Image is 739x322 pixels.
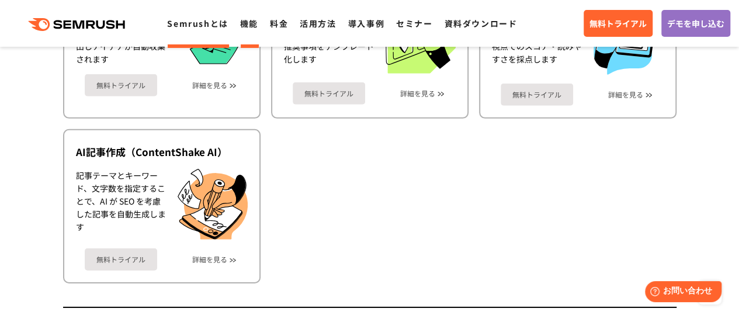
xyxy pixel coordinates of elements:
a: 活用方法 [300,18,336,29]
a: 詳細を見る [192,255,227,264]
a: 詳細を見る [192,81,227,89]
a: 無料トライアル [584,10,653,37]
span: 無料トライアル [589,17,647,30]
a: 料金 [270,18,288,29]
a: 詳細を見る [608,91,643,99]
div: AI記事作成（ContentShake AI） [76,145,248,159]
a: 無料トライアル [85,74,157,96]
a: 無料トライアル [293,82,365,105]
a: デモを申し込む [661,10,730,37]
a: 無料トライアル [501,84,573,106]
a: 資料ダウンロード [444,18,517,29]
div: 記事テーマとキーワード、文字数を指定することで、AI が SEO を考慮した記事を自動生成します [76,169,166,240]
a: 詳細を見る [400,89,435,98]
img: AI記事作成（ContentShake AI） [178,169,248,240]
span: デモを申し込む [667,17,724,30]
a: 機能 [240,18,258,29]
iframe: Help widget launcher [635,276,726,309]
a: Semrushとは [167,18,228,29]
a: 無料トライアル [85,248,157,271]
a: 導入事例 [348,18,384,29]
a: セミナー [396,18,432,29]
